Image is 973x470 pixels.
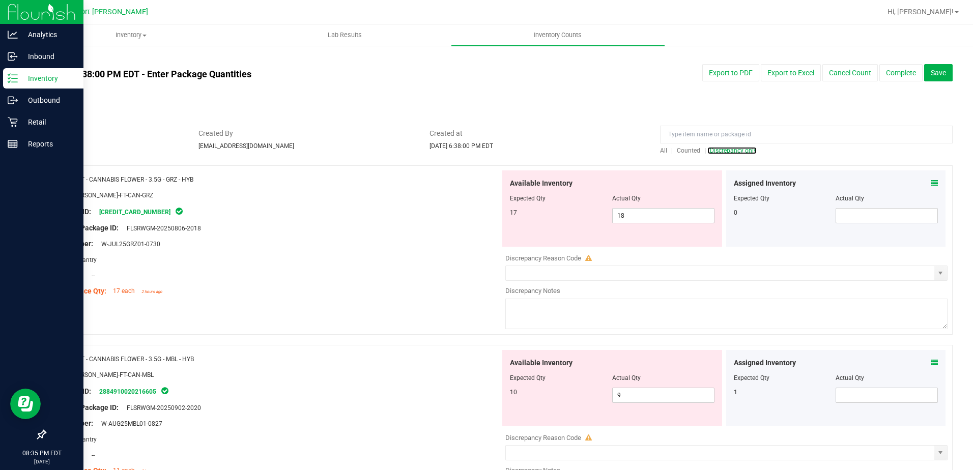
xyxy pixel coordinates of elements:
inline-svg: Outbound [8,95,18,105]
div: 1 [734,388,836,397]
a: [CREDIT_CARD_NUMBER] [99,209,170,216]
span: Discrepancy Reason Code [505,254,581,262]
span: [DATE] 6:38:00 PM EDT [430,142,493,150]
button: Complete [879,64,923,81]
span: Inventory Counts [520,31,595,40]
span: Actual Qty [612,195,641,202]
span: Save [931,69,946,77]
span: Expected Qty [510,374,546,381]
a: Lab Results [238,24,451,46]
span: Actual Qty [612,374,641,381]
a: Inventory Counts [451,24,665,46]
button: Export to PDF [702,64,759,81]
span: 17 each [113,287,135,295]
span: Assigned Inventory [734,178,796,189]
span: 10 [510,389,517,396]
p: [DATE] [5,458,79,465]
span: Created By [198,128,414,139]
div: 0 [734,208,836,217]
p: Reports [18,138,79,150]
span: select [934,266,947,280]
inline-svg: Reports [8,139,18,149]
inline-svg: Inbound [8,51,18,62]
span: FT - CANNABIS FLOWER - 3.5G - GRZ - HYB [77,176,193,183]
span: Lab Results [314,31,376,40]
span: FT - CANNABIS FLOWER - 3.5G - MBL - HYB [77,356,194,363]
p: Analytics [18,28,79,41]
span: 17 [510,209,517,216]
span: Counted [677,147,700,154]
span: In Sync [160,386,169,396]
span: Expected Qty [510,195,546,202]
span: [EMAIL_ADDRESS][DOMAIN_NAME] [198,142,294,150]
span: select [934,446,947,460]
inline-svg: Inventory [8,73,18,83]
p: Inventory [18,72,79,84]
span: Pantry [73,436,97,443]
span: -- [87,452,95,459]
p: Retail [18,116,79,128]
span: Available Inventory [510,178,573,189]
span: Assigned Inventory [734,358,796,368]
button: Cancel Count [822,64,878,81]
span: Inventory [25,31,237,40]
span: Pantry [73,256,97,263]
div: Discrepancy Notes [505,286,948,296]
span: [PERSON_NAME]-FT-CAN-MBL [72,371,154,378]
a: Counted [674,147,704,154]
div: Actual Qty [836,373,938,383]
button: Export to Excel [761,64,821,81]
input: 18 [613,209,714,223]
span: [PERSON_NAME]-FT-CAN-GRZ [72,192,153,199]
p: Inbound [18,50,79,63]
a: 2884910020216605 [99,388,156,395]
a: All [660,147,671,154]
button: Save [924,64,953,81]
p: Outbound [18,94,79,106]
span: Available Inventory [510,358,573,368]
span: FLSRWGM-20250902-2020 [122,404,201,412]
input: Type item name or package id [660,126,953,143]
span: New Port [PERSON_NAME] [60,8,148,16]
span: -- [87,272,95,279]
input: 9 [613,388,714,402]
span: W-AUG25MBL01-0827 [96,420,162,427]
span: Discrepancy only [710,147,757,154]
div: Actual Qty [836,194,938,203]
span: W-JUL25GRZ01-0730 [96,241,160,248]
span: 2 hours ago [141,289,162,294]
span: All [660,147,667,154]
a: Inventory [24,24,238,46]
span: Original Package ID: [53,403,119,412]
span: | [704,147,706,154]
inline-svg: Retail [8,117,18,127]
span: Status [45,128,183,139]
h4: [DATE] 6:38:00 PM EDT - Enter Package Quantities [45,69,568,79]
span: Hi, [PERSON_NAME]! [888,8,954,16]
span: | [671,147,673,154]
span: Created at [430,128,645,139]
span: Original Package ID: [53,224,119,232]
div: Expected Qty [734,194,836,203]
p: 08:35 PM EDT [5,449,79,458]
div: Expected Qty [734,373,836,383]
inline-svg: Analytics [8,30,18,40]
a: Discrepancy only [707,147,757,154]
span: Discrepancy Reason Code [505,434,581,442]
iframe: Resource center [10,389,41,419]
span: In Sync [175,206,184,216]
span: FLSRWGM-20250806-2018 [122,225,201,232]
